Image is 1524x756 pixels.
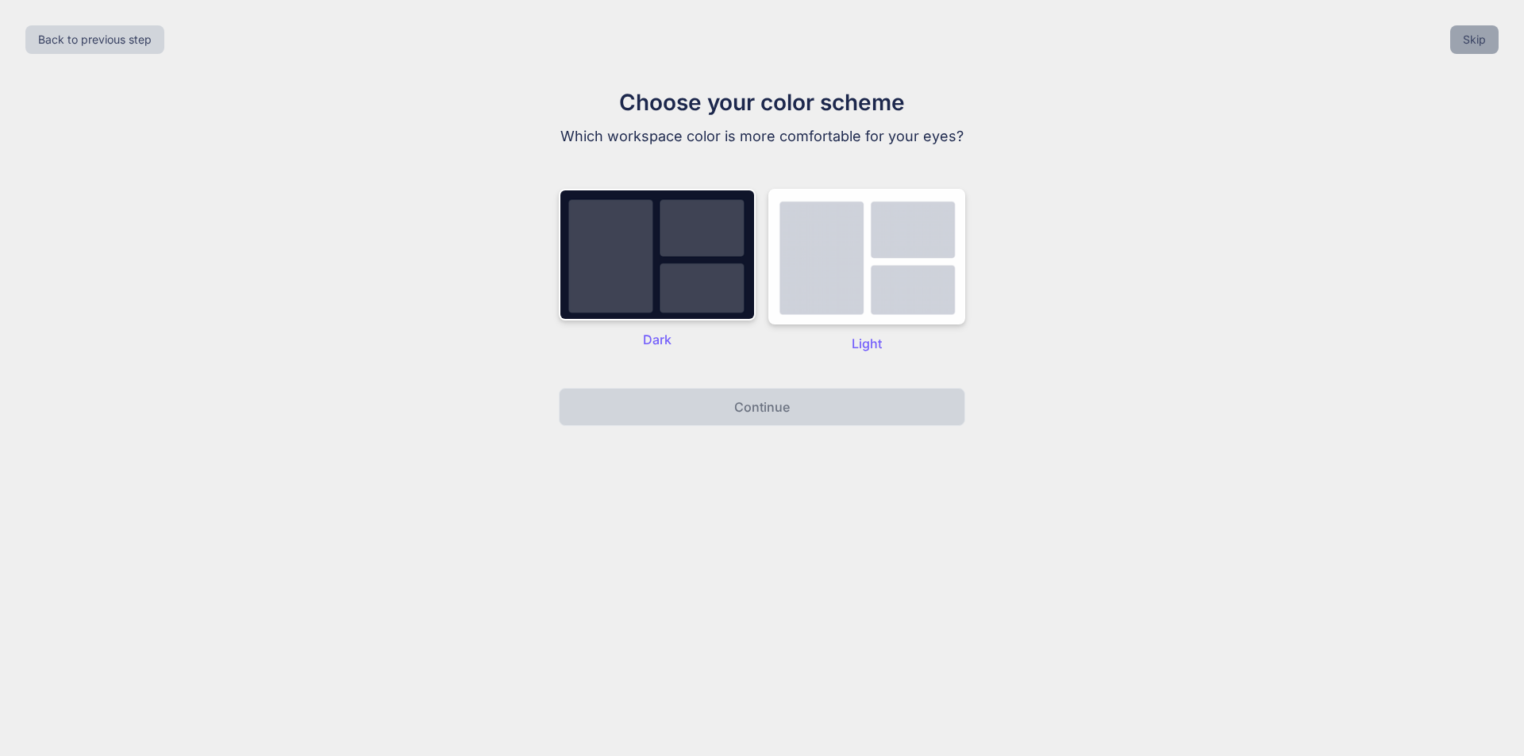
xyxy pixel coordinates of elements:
[734,397,790,416] p: Continue
[559,388,965,426] button: Continue
[559,330,756,349] p: Dark
[559,189,756,320] img: dark
[768,189,965,324] img: dark
[768,334,965,353] p: Light
[25,25,164,54] button: Back to previous step
[495,125,1029,148] p: Which workspace color is more comfortable for your eyes?
[495,86,1029,119] h1: Choose your color scheme
[1450,25,1499,54] button: Skip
